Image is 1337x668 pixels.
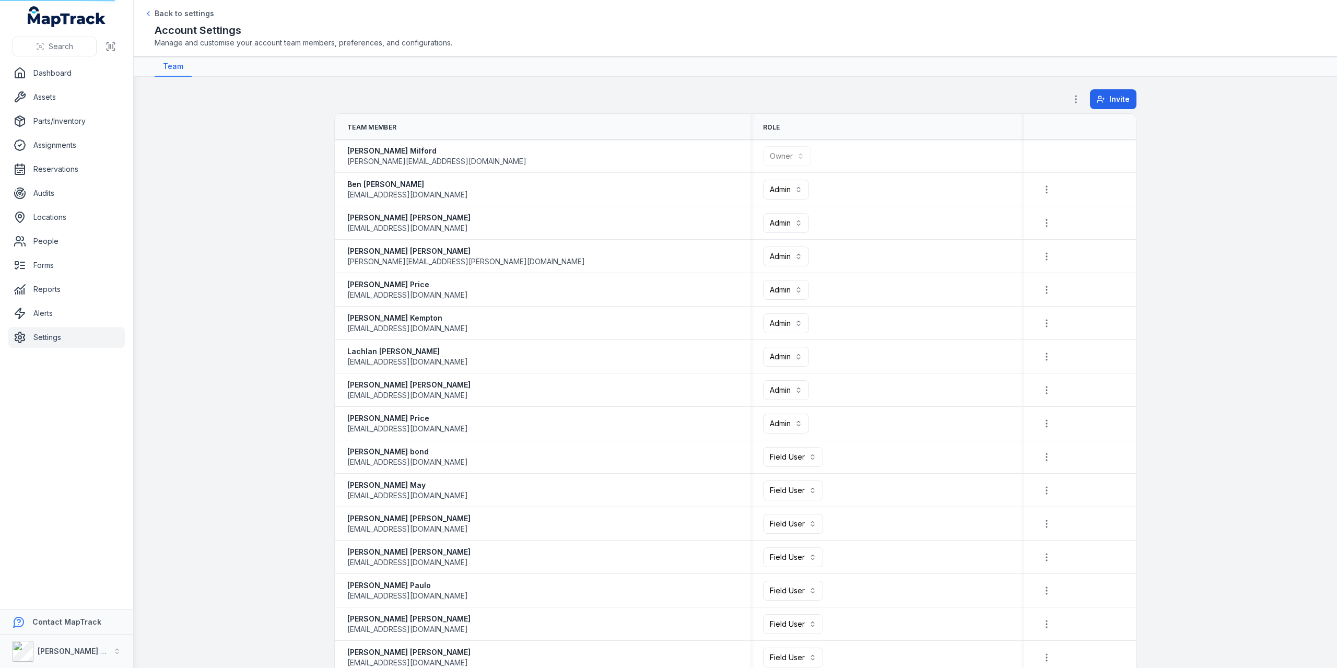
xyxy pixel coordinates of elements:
[347,179,468,190] strong: Ben [PERSON_NAME]
[347,580,468,591] strong: [PERSON_NAME] Paulo
[8,303,125,324] a: Alerts
[763,347,809,367] button: Admin
[763,380,809,400] button: Admin
[8,63,125,84] a: Dashboard
[1109,94,1130,104] span: Invite
[763,614,823,634] button: Field User
[347,591,468,601] span: [EMAIL_ADDRESS][DOMAIN_NAME]
[763,280,809,300] button: Admin
[347,647,471,658] strong: [PERSON_NAME] [PERSON_NAME]
[347,313,468,323] strong: [PERSON_NAME] Kempton
[763,247,809,266] button: Admin
[763,581,823,601] button: Field User
[347,123,396,132] span: Team Member
[347,190,468,200] span: [EMAIL_ADDRESS][DOMAIN_NAME]
[8,135,125,156] a: Assignments
[347,547,471,557] strong: [PERSON_NAME] [PERSON_NAME]
[347,279,468,290] strong: [PERSON_NAME] Price
[763,123,780,132] span: Role
[347,490,468,501] span: [EMAIL_ADDRESS][DOMAIN_NAME]
[763,648,823,667] button: Field User
[347,390,468,401] span: [EMAIL_ADDRESS][DOMAIN_NAME]
[347,256,585,267] span: [PERSON_NAME][EMAIL_ADDRESS][PERSON_NAME][DOMAIN_NAME]
[49,41,73,52] span: Search
[347,614,471,624] strong: [PERSON_NAME] [PERSON_NAME]
[763,481,823,500] button: Field User
[8,183,125,204] a: Audits
[13,37,97,56] button: Search
[347,357,468,367] span: [EMAIL_ADDRESS][DOMAIN_NAME]
[347,346,468,357] strong: Lachlan [PERSON_NAME]
[347,424,468,434] span: [EMAIL_ADDRESS][DOMAIN_NAME]
[8,159,125,180] a: Reservations
[763,414,809,433] button: Admin
[38,647,110,655] strong: [PERSON_NAME] Air
[28,6,106,27] a: MapTrack
[347,213,471,223] strong: [PERSON_NAME] [PERSON_NAME]
[347,457,468,467] span: [EMAIL_ADDRESS][DOMAIN_NAME]
[155,23,1316,38] h2: Account Settings
[155,8,214,19] span: Back to settings
[8,279,125,300] a: Reports
[347,624,468,635] span: [EMAIL_ADDRESS][DOMAIN_NAME]
[347,290,468,300] span: [EMAIL_ADDRESS][DOMAIN_NAME]
[347,156,526,167] span: [PERSON_NAME][EMAIL_ADDRESS][DOMAIN_NAME]
[8,231,125,252] a: People
[347,447,468,457] strong: [PERSON_NAME] bond
[763,213,809,233] button: Admin
[8,111,125,132] a: Parts/Inventory
[347,223,468,233] span: [EMAIL_ADDRESS][DOMAIN_NAME]
[155,57,192,77] a: Team
[347,380,471,390] strong: [PERSON_NAME] [PERSON_NAME]
[347,524,468,534] span: [EMAIL_ADDRESS][DOMAIN_NAME]
[347,246,585,256] strong: [PERSON_NAME] [PERSON_NAME]
[144,8,214,19] a: Back to settings
[763,514,823,534] button: Field User
[8,87,125,108] a: Assets
[763,547,823,567] button: Field User
[763,447,823,467] button: Field User
[347,658,468,668] span: [EMAIL_ADDRESS][DOMAIN_NAME]
[347,557,468,568] span: [EMAIL_ADDRESS][DOMAIN_NAME]
[8,207,125,228] a: Locations
[347,480,468,490] strong: [PERSON_NAME] May
[8,327,125,348] a: Settings
[1090,89,1136,109] button: Invite
[347,323,468,334] span: [EMAIL_ADDRESS][DOMAIN_NAME]
[347,146,526,156] strong: [PERSON_NAME] Milford
[347,513,471,524] strong: [PERSON_NAME] [PERSON_NAME]
[8,255,125,276] a: Forms
[32,617,101,626] strong: Contact MapTrack
[155,38,1316,48] span: Manage and customise your account team members, preferences, and configurations.
[763,313,809,333] button: Admin
[347,413,468,424] strong: [PERSON_NAME] Price
[763,180,809,200] button: Admin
